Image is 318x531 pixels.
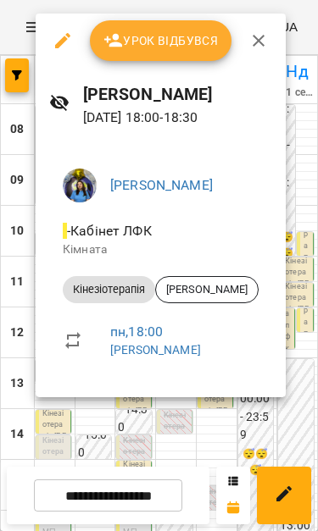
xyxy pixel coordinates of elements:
[156,282,258,297] span: [PERSON_NAME]
[63,169,97,202] img: d1dec607e7f372b62d1bb04098aa4c64.jpeg
[110,343,201,357] a: [PERSON_NAME]
[63,241,259,258] p: Кімната
[110,324,163,340] a: пн , 18:00
[63,223,155,239] span: - Кабінет ЛФК
[155,276,259,303] div: [PERSON_NAME]
[90,20,232,61] button: Урок відбувся
[83,108,272,128] p: [DATE] 18:00 - 18:30
[63,282,155,297] span: Кінезіотерапія
[83,81,272,108] h6: [PERSON_NAME]
[110,177,213,193] a: [PERSON_NAME]
[103,30,219,51] span: Урок відбувся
